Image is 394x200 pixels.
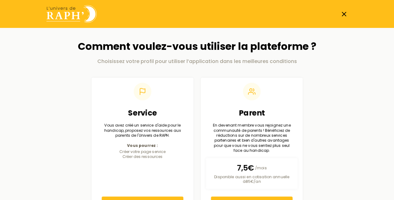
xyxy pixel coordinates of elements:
[237,163,254,173] span: 7,5€
[57,58,338,65] p: Choisissez votre profil pour utiliser l’application dans les meilleures conditions
[211,108,293,118] h2: Parent
[102,149,183,154] li: Créer votre page service
[102,154,183,159] li: Créer des ressources
[46,5,97,23] img: Univers de Raph logo
[211,163,293,173] p: /mois
[102,108,183,118] h2: Service
[57,40,338,52] h1: Comment voulez-vous utiliser la plateforme ?
[211,123,293,153] p: En devenant membre vous rejoignez une communauté de parents ! Bénéficiez de réductions sur de nom...
[340,10,348,18] a: Fermer la page
[211,174,293,184] p: Disponible aussi en cotisation annuelle à 85€ /an
[102,123,183,138] p: Vous avez créé un service d'aide pour le handicap, proposez vos ressources aux parents de l'Unive...
[102,143,183,148] p: Vous pourrez :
